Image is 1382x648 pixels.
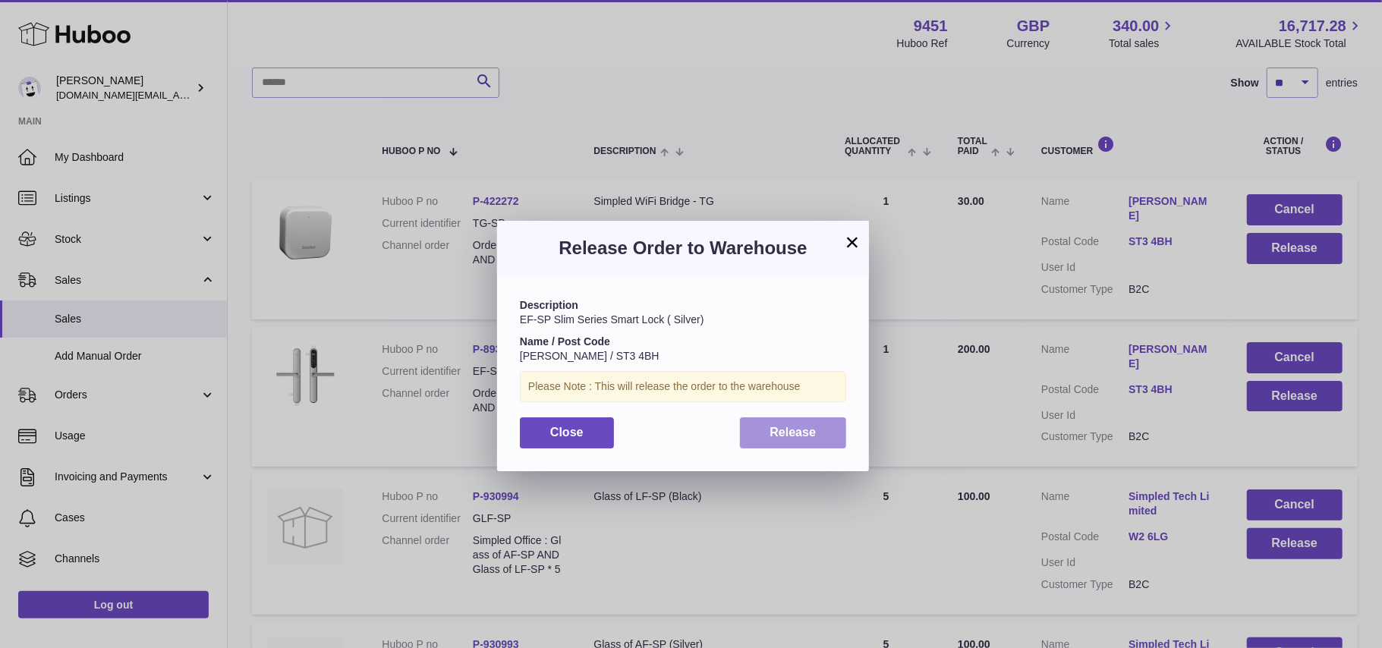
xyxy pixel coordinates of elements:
[520,371,846,402] div: Please Note : This will release the order to the warehouse
[520,236,846,260] h3: Release Order to Warehouse
[770,426,817,439] span: Release
[520,417,614,448] button: Close
[520,335,610,348] strong: Name / Post Code
[740,417,847,448] button: Release
[843,233,861,251] button: ×
[520,313,704,326] span: EF-SP Slim Series Smart Lock ( Silver)
[520,350,660,362] span: [PERSON_NAME] / ST3 4BH
[550,426,584,439] span: Close
[520,299,578,311] strong: Description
